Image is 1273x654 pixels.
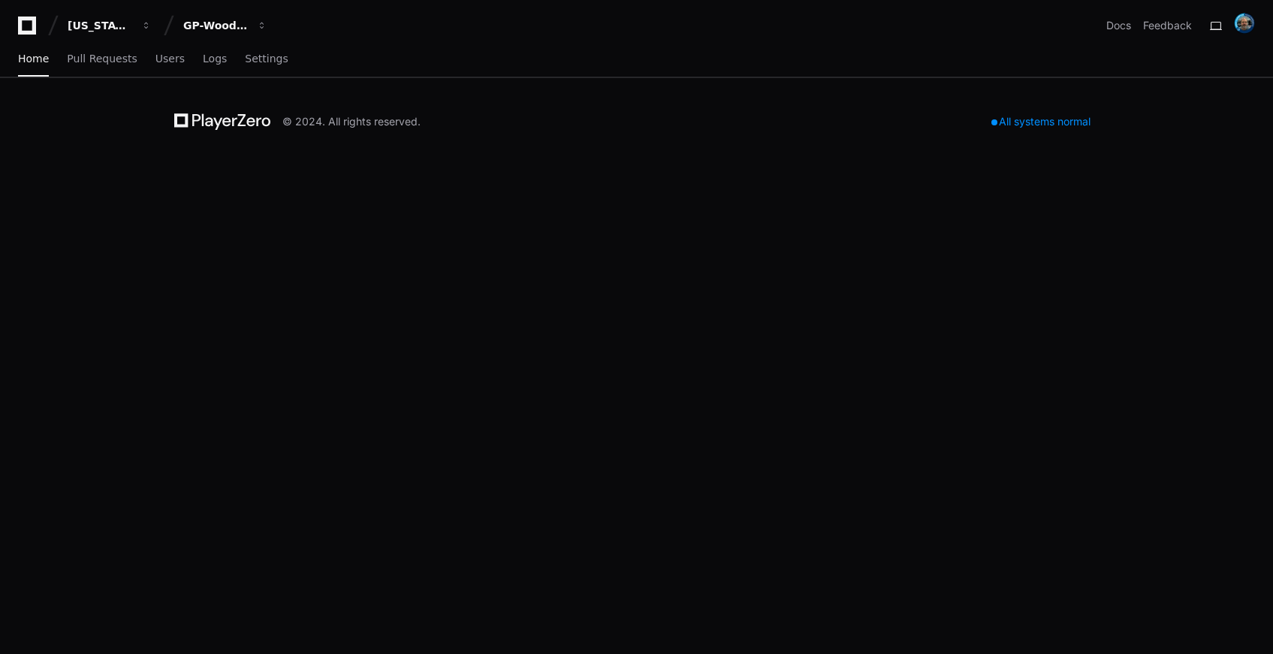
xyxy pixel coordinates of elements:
[67,54,137,63] span: Pull Requests
[203,54,227,63] span: Logs
[155,54,185,63] span: Users
[18,54,49,63] span: Home
[1143,18,1192,33] button: Feedback
[282,114,421,129] div: © 2024. All rights reserved.
[203,42,227,77] a: Logs
[177,12,273,39] button: GP-WoodDuck 2.0
[1106,18,1131,33] a: Docs
[183,18,248,33] div: GP-WoodDuck 2.0
[245,54,288,63] span: Settings
[982,111,1100,132] div: All systems normal
[62,12,158,39] button: [US_STATE] Pacific
[67,42,137,77] a: Pull Requests
[18,42,49,77] a: Home
[245,42,288,77] a: Settings
[1234,13,1255,34] img: avatar
[155,42,185,77] a: Users
[68,18,132,33] div: [US_STATE] Pacific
